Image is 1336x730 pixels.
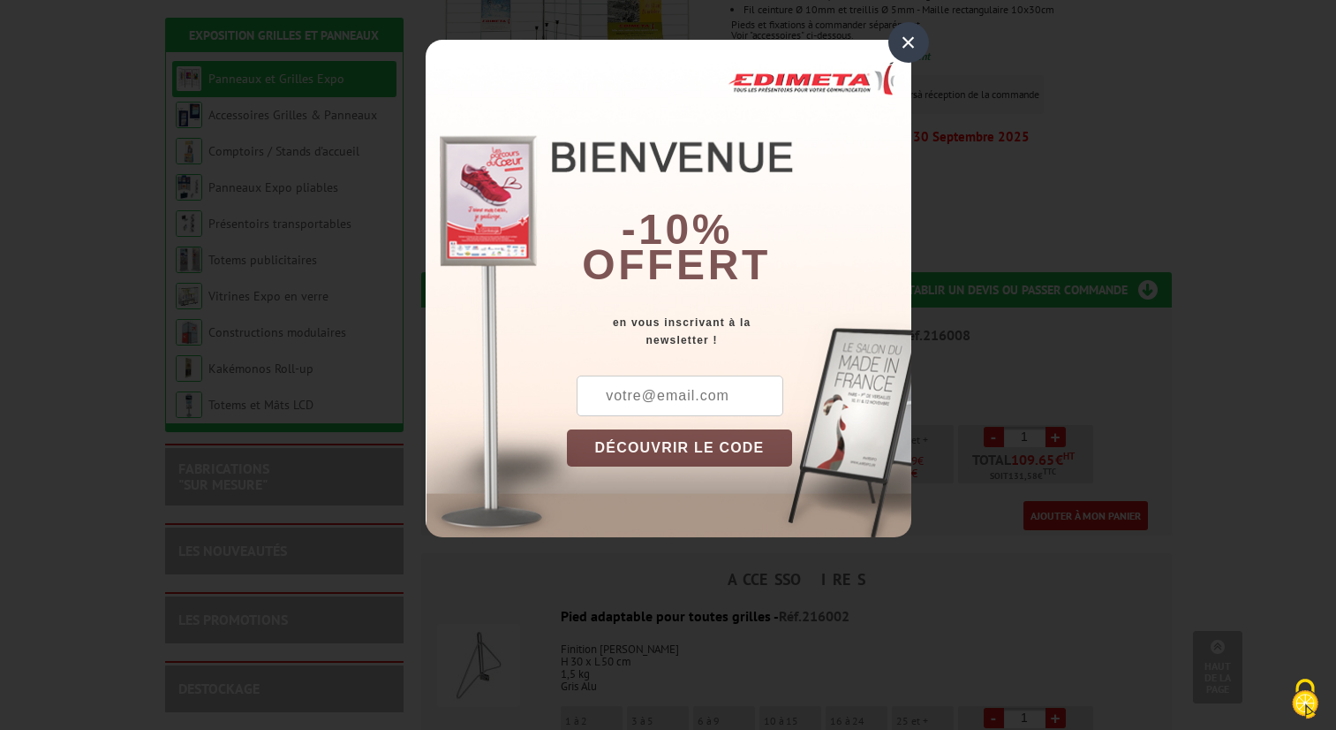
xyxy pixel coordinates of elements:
input: votre@email.com [577,376,783,416]
div: × [888,22,929,63]
font: offert [582,241,771,288]
button: Cookies (modal window) [1274,670,1336,730]
b: -10% [622,206,733,253]
button: DÉCOUVRIR LE CODE [567,430,793,467]
img: Cookies (modal window) [1283,677,1327,721]
div: en vous inscrivant à la newsletter ! [567,314,911,349]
